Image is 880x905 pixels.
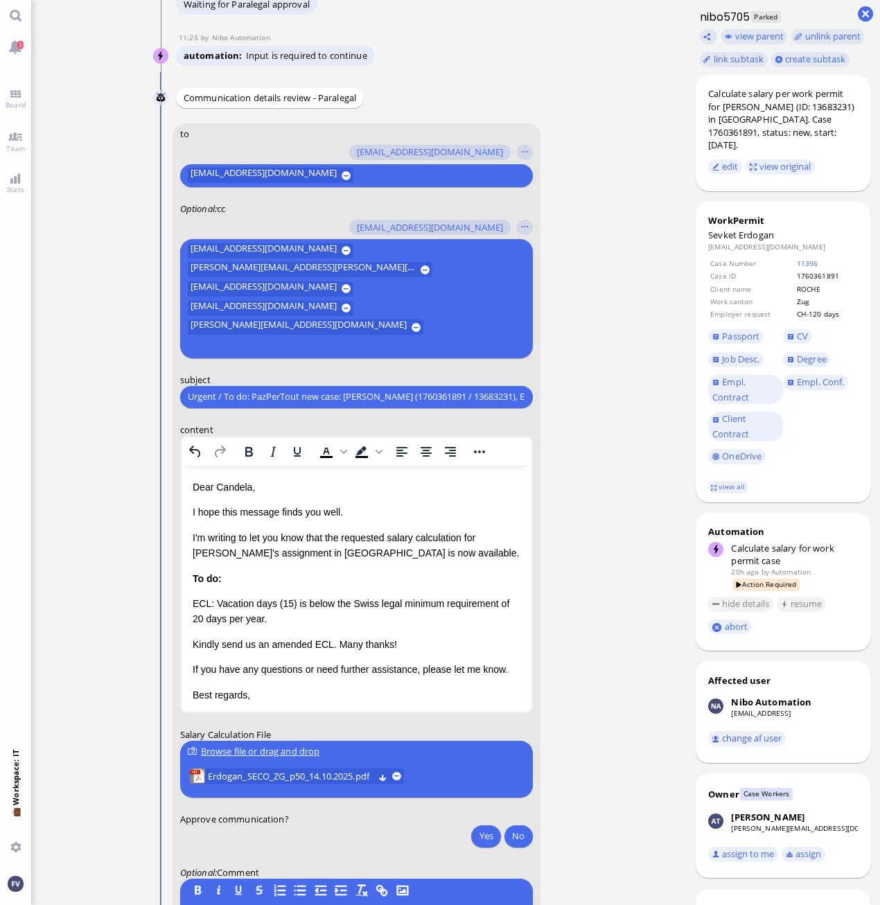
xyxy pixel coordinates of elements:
button: edit [708,159,742,175]
td: CH-120 days [796,308,856,319]
button: [PERSON_NAME][EMAIL_ADDRESS][PERSON_NAME][DOMAIN_NAME] [187,262,432,277]
button: [EMAIL_ADDRESS][DOMAIN_NAME] [349,145,510,160]
em: : [179,866,216,879]
div: Automation [708,525,858,538]
button: Yes [471,825,500,847]
span: 20h ago [731,567,759,577]
span: subject [179,373,210,385]
div: Nibo Automation [731,696,811,708]
button: hide details [708,597,773,612]
span: [EMAIL_ADDRESS][DOMAIN_NAME] [190,168,336,183]
a: Job Desc. [708,352,764,367]
img: Nibo Automation [154,49,169,64]
span: Optional [179,866,214,879]
button: [EMAIL_ADDRESS][DOMAIN_NAME] [187,243,353,258]
button: abort [708,620,752,634]
button: Italic [261,441,284,461]
div: [PERSON_NAME] [731,811,804,823]
h1: nibo5705 [696,9,750,25]
a: 11396 [797,258,818,268]
img: Anusha Thakur [708,814,723,829]
span: Empl. Contract [712,376,749,403]
span: by [762,567,769,577]
span: CV [797,330,808,342]
button: Align right [438,441,461,461]
div: Text color Black [314,441,349,461]
div: Calculate salary for work permit case [731,542,857,567]
span: content [179,423,213,435]
span: Job Desc. [722,353,759,365]
span: 11:25 [179,33,201,42]
td: Zug [796,296,856,307]
button: Redo [207,441,231,461]
span: Erdogan_SECO_ZG_p50_14.10.2025.pdf [207,768,373,784]
span: [EMAIL_ADDRESS][DOMAIN_NAME] [357,222,503,233]
a: OneDrive [708,449,766,464]
span: Client Contract [712,412,749,440]
td: Case Number [710,258,794,269]
img: Erdogan_SECO_ZG_p50_14.10.2025.pdf [189,768,204,784]
button: view original [746,159,815,175]
button: S [252,883,267,898]
a: CV [783,329,812,344]
task-group-action-menu: link subtask [700,52,768,67]
div: Calculate salary per work permit for [PERSON_NAME] (ID: 13683231) in [GEOGRAPHIC_DATA]. Case 1760... [708,87,858,152]
span: automation [184,49,246,62]
span: to [179,127,188,139]
span: Passport [722,330,759,342]
em: : [179,202,216,215]
div: Communication details review - Paralegal [176,88,364,108]
button: view parent [721,29,788,44]
button: change af user [708,731,786,746]
span: [EMAIL_ADDRESS][DOMAIN_NAME] [357,147,503,158]
button: Underline [285,441,308,461]
span: 💼 Workspace: IT [10,805,21,836]
a: Degree [783,352,830,367]
button: [EMAIL_ADDRESS][DOMAIN_NAME] [187,300,353,315]
button: assign to me [708,847,778,862]
span: Degree [797,353,827,365]
span: Input is required to continue [246,49,367,62]
span: Stats [3,184,28,194]
span: Optional [179,202,214,215]
div: Owner [708,788,739,800]
span: automation@bluelakelegal.com [771,567,811,577]
span: Approve communication? [179,812,288,825]
span: [PERSON_NAME][EMAIL_ADDRESS][PERSON_NAME][DOMAIN_NAME] [190,262,415,277]
span: by [201,33,212,42]
div: WorkPermit [708,214,858,227]
button: [EMAIL_ADDRESS][DOMAIN_NAME] [349,220,510,235]
span: Sevket [708,229,737,241]
td: Case ID [710,270,794,281]
span: Action Required [732,579,800,590]
button: No [504,825,532,847]
button: [PERSON_NAME][EMAIL_ADDRESS][DOMAIN_NAME] [187,319,423,335]
span: Parked [751,11,781,23]
div: Browse file or drag and drop [187,744,524,759]
button: create subtask [771,52,850,67]
span: [PERSON_NAME][EMAIL_ADDRESS][DOMAIN_NAME] [190,319,406,335]
button: remove [392,771,401,780]
button: unlink parent [791,29,865,44]
a: Empl. Conf. [783,375,848,390]
span: [EMAIL_ADDRESS][DOMAIN_NAME] [190,243,336,258]
a: Empl. Contract [708,375,783,405]
img: Nibo Automation [708,698,723,714]
a: Passport [708,329,764,344]
iframe: Rich Text Area [181,465,531,711]
td: 1760361891 [796,270,856,281]
span: automation@nibo.ai [212,33,270,42]
button: Undo [183,441,206,461]
td: ROCHE [796,283,856,295]
span: cc [217,202,225,215]
a: view all [708,481,748,493]
button: [EMAIL_ADDRESS][DOMAIN_NAME] [187,168,353,183]
button: Reveal or hide additional toolbar items [467,441,491,461]
button: assign [782,847,825,862]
